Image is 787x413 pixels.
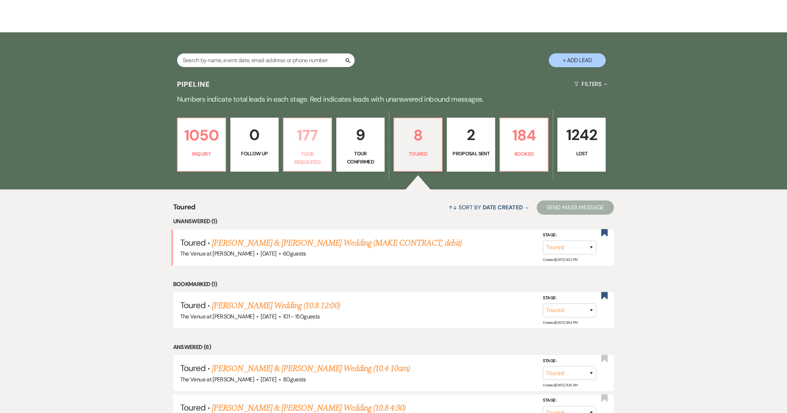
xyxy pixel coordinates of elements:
span: Toured [180,237,205,248]
a: 0Follow Up [230,118,279,172]
label: Stage: [543,397,596,404]
p: Booked [504,150,544,158]
a: 1242Lost [557,118,606,172]
a: 177Tour Requested [283,118,332,172]
p: Inquiry [182,150,221,158]
span: Created: [DATE] 9:54 PM [543,320,577,325]
p: Tour Requested [288,150,327,166]
button: Filters [571,75,610,93]
p: Proposal Sent [451,150,491,157]
a: 9Tour Confirmed [336,118,385,172]
a: 184Booked [499,118,548,172]
input: Search by name, event date, email address or phone number [177,53,355,67]
span: 60 guests [283,250,306,257]
p: 8 [398,123,438,147]
p: Numbers indicate total leads in each stage. Red indicates leads with unanswered inbound messages. [138,93,649,105]
a: [PERSON_NAME] Wedding (10.8 12:00) [212,299,340,312]
p: Tour Confirmed [341,150,380,166]
span: The Venue at [PERSON_NAME] [180,376,254,383]
span: [DATE] [261,313,276,320]
p: 177 [288,123,327,147]
li: Answered (6) [173,343,614,352]
h3: Pipeline [177,79,210,89]
span: Toured [173,202,196,217]
a: 8Toured [393,118,443,172]
button: + Add Lead [549,53,606,67]
span: The Venue at [PERSON_NAME] [180,250,254,257]
a: 1050Inquiry [177,118,226,172]
button: Sort By Date Created [446,198,531,217]
p: Lost [562,150,601,157]
span: Created: [DATE] 11:26 AM [543,383,577,387]
label: Stage: [543,231,596,239]
li: Bookmarked (1) [173,280,614,289]
a: [PERSON_NAME] & [PERSON_NAME] Wedding (10.4 10am) [212,362,410,375]
span: Toured [180,363,205,374]
a: [PERSON_NAME] & [PERSON_NAME] Wedding (MAKE CONTRACT, debit) [212,237,461,250]
span: Created: [DATE] 6:23 PM [543,257,577,262]
span: [DATE] [261,250,276,257]
span: 101 - 150 guests [283,313,320,320]
span: Date Created [483,204,523,211]
p: 1242 [562,123,601,147]
p: Toured [398,150,438,158]
span: The Venue at [PERSON_NAME] [180,313,254,320]
span: [DATE] [261,376,276,383]
p: 9 [341,123,380,147]
a: 2Proposal Sent [447,118,495,172]
p: 1050 [182,123,221,147]
span: ↑↓ [449,204,457,211]
p: 184 [504,123,544,147]
p: 2 [451,123,491,147]
label: Stage: [543,357,596,365]
p: 0 [235,123,274,147]
p: Follow Up [235,150,274,157]
button: Send Mass Message [537,200,614,215]
span: Toured [180,300,205,311]
label: Stage: [543,294,596,302]
span: 80 guests [283,376,306,383]
span: Toured [180,402,205,413]
li: Unanswered (1) [173,217,614,226]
